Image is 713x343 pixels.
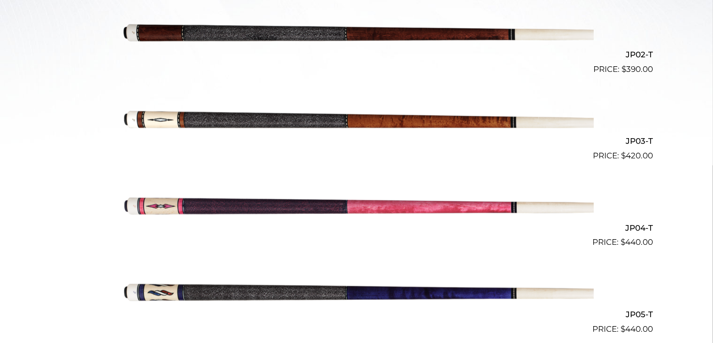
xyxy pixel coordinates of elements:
bdi: 390.00 [622,64,653,74]
span: $ [621,324,626,334]
h2: JP05-T [60,305,653,323]
a: JP05-T $440.00 [60,252,653,335]
h2: JP04-T [60,219,653,236]
a: JP03-T $420.00 [60,79,653,162]
bdi: 440.00 [621,237,653,247]
span: $ [622,64,627,74]
span: $ [621,237,626,247]
img: JP04-T [120,166,594,245]
bdi: 420.00 [621,151,653,160]
bdi: 440.00 [621,324,653,334]
img: JP05-T [120,252,594,331]
img: JP03-T [120,79,594,158]
span: $ [621,151,626,160]
h2: JP02-T [60,46,653,63]
a: JP04-T $440.00 [60,166,653,249]
h2: JP03-T [60,133,653,150]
